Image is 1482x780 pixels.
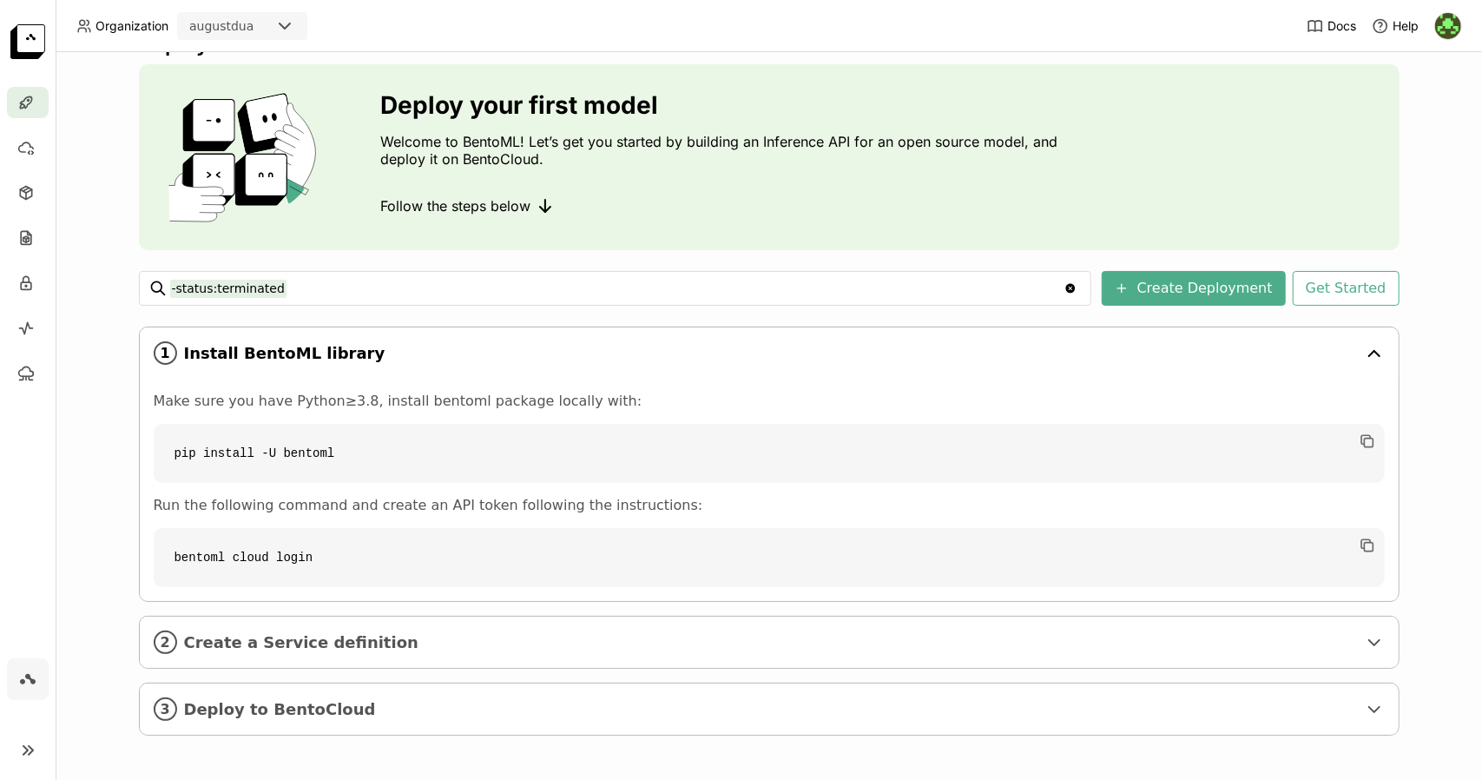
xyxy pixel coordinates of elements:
input: Search [170,274,1064,302]
img: logo [10,24,45,59]
input: Selected augustdua. [255,18,257,36]
div: 3Deploy to BentoCloud [140,684,1399,735]
img: August Dua [1435,13,1461,39]
i: 3 [154,697,177,721]
span: Follow the steps below [381,197,531,215]
code: bentoml cloud login [154,528,1385,587]
svg: Clear value [1064,281,1077,295]
button: Get Started [1293,271,1400,306]
i: 2 [154,631,177,654]
p: Run the following command and create an API token following the instructions: [154,497,1385,514]
span: Help [1393,18,1419,34]
h3: Deploy your first model [381,91,1067,119]
div: augustdua [189,17,254,35]
p: Welcome to BentoML! Let’s get you started by building an Inference API for an open source model, ... [381,133,1067,168]
span: Docs [1327,18,1356,34]
button: Create Deployment [1102,271,1286,306]
p: Make sure you have Python≥3.8, install bentoml package locally with: [154,393,1385,410]
span: Create a Service definition [184,633,1357,652]
code: pip install -U bentoml [154,424,1385,483]
div: 2Create a Service definition [140,617,1399,668]
div: 1Install BentoML library [140,327,1399,379]
i: 1 [154,341,177,365]
div: Help [1372,17,1419,35]
img: cover onboarding [153,92,339,222]
a: Docs [1307,17,1356,35]
span: Install BentoML library [184,344,1357,363]
span: Deploy to BentoCloud [184,700,1357,719]
span: Organization [96,18,168,34]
